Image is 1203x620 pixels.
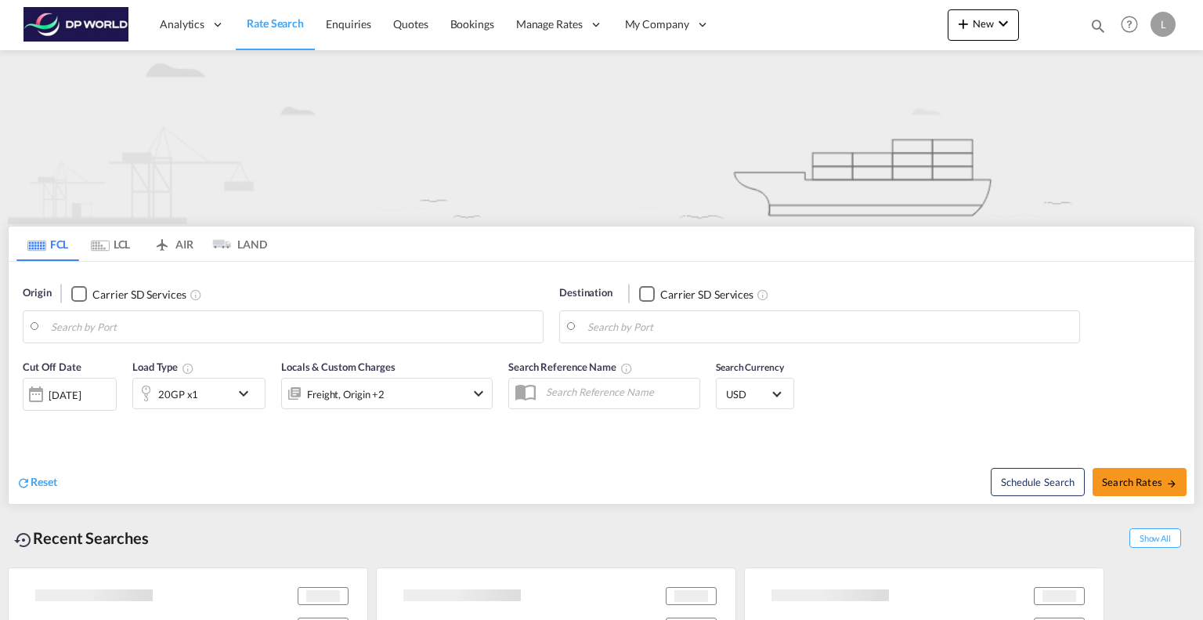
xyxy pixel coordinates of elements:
md-icon: icon-backup-restore [14,531,33,549]
md-checkbox: Checkbox No Ink [639,285,753,302]
md-icon: icon-airplane [153,235,172,247]
button: Search Ratesicon-arrow-right [1093,468,1187,496]
div: Freight Origin Destination Dock Stuffing [307,383,385,405]
md-tab-item: LCL [79,227,142,261]
div: icon-magnify [1089,17,1107,41]
span: Origin [23,285,51,301]
input: Search Reference Name [538,380,699,404]
button: Note: By default Schedule search will only considerorigin ports, destination ports and cut off da... [991,468,1085,496]
md-icon: Select multiple loads to view rates [182,362,194,375]
div: L [1151,12,1176,37]
div: Freight Origin Destination Dock Stuffingicon-chevron-down [281,378,493,409]
span: Bookings [450,17,494,31]
input: Search by Port [587,315,1071,339]
div: [DATE] [49,388,81,402]
span: Show All [1129,528,1181,548]
span: Enquiries [326,17,371,31]
md-icon: icon-arrow-right [1166,478,1177,489]
div: Origin Checkbox No InkUnchecked: Search for CY (Container Yard) services for all selected carrier... [9,262,1194,504]
span: Search Reference Name [508,361,633,373]
md-datepicker: Select [23,409,34,430]
span: Search Rates [1102,476,1177,488]
md-icon: icon-refresh [16,476,31,490]
span: Analytics [160,16,204,32]
div: Carrier SD Services [92,287,186,303]
div: Help [1116,11,1151,39]
md-checkbox: Checkbox No Ink [71,285,186,302]
div: 20GP x1icon-chevron-down [132,378,266,409]
span: Quotes [393,17,428,31]
span: Load Type [132,361,194,373]
span: Destination [559,285,612,301]
button: icon-plus 400-fgNewicon-chevron-down [948,9,1019,41]
md-tab-item: LAND [204,227,267,261]
span: New [954,17,1013,30]
span: Manage Rates [516,16,583,32]
md-pagination-wrapper: Use the left and right arrow keys to navigate between tabs [16,227,267,261]
span: My Company [625,16,689,32]
md-icon: icon-chevron-down [469,384,488,403]
div: icon-refreshReset [16,474,57,491]
span: USD [726,387,770,401]
md-tab-item: AIR [142,227,204,261]
span: Locals & Custom Charges [281,361,396,373]
div: 20GP x1 [158,383,198,405]
md-select: Select Currency: $ USDUnited States Dollar [724,383,786,405]
img: new-FCL.png [8,50,1195,224]
md-icon: Unchecked: Search for CY (Container Yard) services for all selected carriers.Checked : Search for... [757,288,769,301]
div: Carrier SD Services [660,287,753,303]
span: Search Currency [716,361,784,373]
md-icon: Unchecked: Search for CY (Container Yard) services for all selected carriers.Checked : Search for... [190,288,202,301]
div: [DATE] [23,378,117,411]
md-icon: icon-chevron-down [234,384,261,403]
img: c08ca190194411f088ed0f3ba295208c.png [23,7,129,42]
md-icon: icon-magnify [1089,17,1107,34]
input: Search by Port [51,315,535,339]
div: Recent Searches [8,520,155,556]
md-tab-item: FCL [16,227,79,261]
span: Reset [31,475,57,488]
md-icon: icon-chevron-down [994,14,1013,33]
md-icon: Your search will be saved by the below given name [620,362,633,375]
span: Cut Off Date [23,361,81,373]
md-icon: icon-plus 400-fg [954,14,973,33]
span: Rate Search [247,16,304,30]
span: Help [1116,11,1143,38]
